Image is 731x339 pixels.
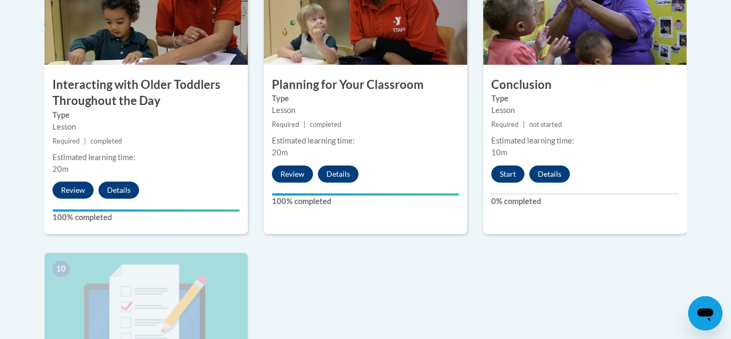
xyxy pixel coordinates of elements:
[491,195,679,207] label: 0% completed
[529,120,562,129] span: not started
[52,182,94,199] button: Review
[318,165,359,183] button: Details
[272,120,299,129] span: Required
[272,193,459,195] div: Your progress
[52,121,240,133] div: Lesson
[52,212,240,223] label: 100% completed
[272,195,459,207] label: 100% completed
[491,165,524,183] button: Start
[491,93,679,104] label: Type
[98,182,139,199] button: Details
[44,77,248,110] h3: Interacting with Older Toddlers Throughout the Day
[272,135,459,147] div: Estimated learning time:
[272,104,459,116] div: Lesson
[272,148,288,157] span: 20m
[491,135,679,147] div: Estimated learning time:
[688,296,722,330] iframe: Button to launch messaging window
[52,164,68,174] span: 20m
[303,120,306,129] span: |
[52,209,240,212] div: Your progress
[52,261,70,277] span: 10
[84,137,86,145] span: |
[52,152,240,163] div: Estimated learning time:
[90,137,122,145] span: completed
[264,77,467,93] h3: Planning for Your Classroom
[52,137,80,145] span: Required
[310,120,341,129] span: completed
[483,77,687,93] h3: Conclusion
[491,120,519,129] span: Required
[272,165,313,183] button: Review
[52,109,240,121] label: Type
[272,93,459,104] label: Type
[523,120,525,129] span: |
[491,148,507,157] span: 10m
[529,165,570,183] button: Details
[491,104,679,116] div: Lesson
